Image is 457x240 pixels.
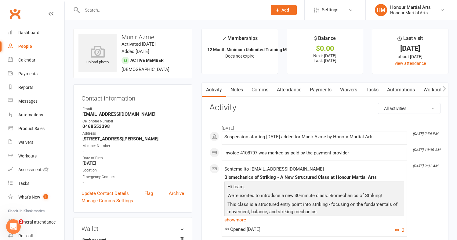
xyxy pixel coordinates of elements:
button: Add [271,5,297,15]
a: Calendar [8,53,64,67]
span: Add [281,8,289,12]
div: Invoice 4108797 was marked as paid by the payment provider [224,150,404,156]
span: Active member [130,58,164,63]
iframe: Intercom live chat [6,219,21,234]
a: General attendance kiosk mode [8,215,64,229]
h3: Activity [209,103,441,112]
strong: - [82,148,184,154]
a: view attendance [395,61,426,66]
a: Flag [144,190,153,197]
div: about [DATE] [378,53,443,60]
span: [DEMOGRAPHIC_DATA] [122,67,169,72]
div: Emergency Contact [82,174,184,180]
div: General attendance [18,220,56,224]
a: Payments [8,67,64,81]
p: Next: [DATE] Last: [DATE] [292,53,357,63]
div: Reports [18,85,33,90]
time: Added [DATE] [122,49,149,54]
span: 1 [43,194,48,199]
span: Does not expire [225,54,254,58]
a: Workouts [8,149,64,163]
div: Roll call [18,233,33,238]
i: ✓ [222,36,226,41]
a: Notes [226,83,247,97]
a: Assessments [8,163,64,177]
h3: Contact information [82,93,184,102]
a: Tasks [8,177,64,190]
div: Member Number [82,143,184,149]
strong: 12 Month Minimum Unlimited Training Member... [207,47,303,52]
a: Reports [8,81,64,94]
div: $ Balance [314,34,336,45]
div: $0.00 [292,45,357,52]
input: Search... [80,6,263,14]
div: Honour Martial Arts [390,5,431,10]
a: People [8,40,64,53]
a: Automations [383,83,419,97]
a: Comms [247,83,273,97]
i: [DATE] 9:01 AM [413,164,438,168]
a: Messages [8,94,64,108]
h3: Wallet [82,225,184,232]
div: Date of Birth [82,155,184,161]
a: Activity [202,83,226,97]
p: We’re excited to introduce a new 30-minute class: Biomechanics of Striking! [226,192,403,201]
a: Tasks [361,83,383,97]
span: Opened [DATE] [224,227,260,232]
div: Payments [18,71,38,76]
span: Sent email to [EMAIL_ADDRESS][DOMAIN_NAME] [224,166,324,172]
span: Hi team, [227,184,245,189]
div: Assessments [18,167,49,172]
div: Tasks [18,181,29,186]
a: Workouts [419,83,448,97]
div: Honour Martial Arts [390,10,431,16]
a: Attendance [273,83,306,97]
i: [DATE] 10:30 AM [413,148,440,152]
a: Clubworx [7,6,23,21]
div: Email [82,106,184,112]
div: Biomechanics of Striking - A New Structured Class at Honour Martial Arts [224,175,404,180]
div: Messages [18,99,38,104]
div: Location [82,168,184,173]
i: [DATE] 2:36 PM [413,132,438,136]
a: Waivers [8,136,64,149]
div: upload photo [78,45,117,65]
div: Memberships [222,34,258,46]
time: Activated [DATE] [122,41,156,47]
a: What's New1 [8,190,64,204]
div: Last visit [397,34,423,45]
div: Cellphone Number [82,118,184,124]
h3: Munir Azme [78,34,187,41]
a: Manage Comms Settings [82,197,133,204]
div: Product Sales [18,126,45,131]
div: Workouts [18,154,37,158]
div: Dashboard [18,30,39,35]
li: [DATE] [209,122,441,132]
strong: - [82,179,184,185]
div: Suspension starting [DATE] added for Munir Azme by Honour Martial Arts [224,134,404,139]
div: Automations [18,112,43,117]
div: People [18,44,32,49]
a: Payments [306,83,336,97]
div: What's New [18,195,40,199]
button: 2 [395,227,404,234]
div: HM [375,4,387,16]
p: This class is a structured entry point into striking - focusing on the fundamentals of movement, ... [226,201,403,217]
a: Update Contact Details [82,190,129,197]
a: Product Sales [8,122,64,136]
a: Automations [8,108,64,122]
a: show more [224,216,404,224]
div: [DATE] [378,45,443,52]
strong: [EMAIL_ADDRESS][DOMAIN_NAME] [82,111,184,117]
div: Waivers [18,140,33,145]
div: Calendar [18,58,35,62]
span: Settings [322,3,339,17]
a: Archive [169,190,184,197]
strong: 0468553398 [82,124,184,129]
div: Address [82,131,184,136]
strong: [DATE] [82,161,184,166]
span: 2 [19,219,24,224]
a: Dashboard [8,26,64,40]
a: Waivers [336,83,361,97]
strong: [STREET_ADDRESS][PERSON_NAME] [82,136,184,142]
